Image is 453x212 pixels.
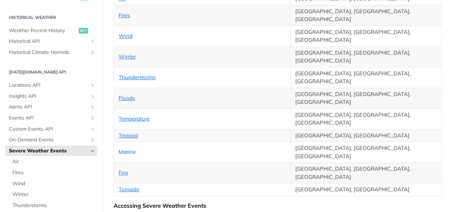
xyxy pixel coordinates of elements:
span: On-Demand Events [9,136,88,143]
td: [GEOGRAPHIC_DATA], [GEOGRAPHIC_DATA], [GEOGRAPHIC_DATA] [290,46,442,67]
a: Historical APIShow subpages for Historical API [5,36,97,47]
span: Historical API [9,38,88,45]
td: [GEOGRAPHIC_DATA], [GEOGRAPHIC_DATA], [GEOGRAPHIC_DATA] [290,142,442,163]
a: Air [9,156,97,167]
td: [GEOGRAPHIC_DATA], [GEOGRAPHIC_DATA], [GEOGRAPHIC_DATA] [290,108,442,129]
span: Winter [12,191,95,198]
span: Locations API [9,82,88,89]
td: [GEOGRAPHIC_DATA], [GEOGRAPHIC_DATA] [290,183,442,196]
button: Show subpages for On-Demand Events [90,137,95,143]
button: Show subpages for Locations API [90,82,95,88]
a: Tropical [119,132,138,139]
button: Show subpages for Insights API [90,94,95,99]
td: [GEOGRAPHIC_DATA], [GEOGRAPHIC_DATA] [290,129,442,142]
span: Fires [12,169,95,176]
a: Severe Weather EventsHide subpages for Severe Weather Events [5,146,97,156]
a: Fog [119,169,128,176]
span: Events API [9,115,88,122]
h2: Historical Weather [5,14,97,21]
a: Wind [9,178,97,189]
h2: [DATE][DOMAIN_NAME] API [5,69,97,75]
span: Custom Events API [9,126,88,133]
a: On-Demand EventsShow subpages for On-Demand Events [5,135,97,145]
a: Custom Events APIShow subpages for Custom Events API [5,124,97,135]
a: Locations APIShow subpages for Locations API [5,80,97,91]
button: Show subpages for Historical Climate Normals [90,50,95,55]
span: Historical Climate Normals [9,49,88,56]
span: Air [12,158,95,165]
span: Wind [12,180,95,187]
a: Fires [9,167,97,178]
a: Winter [119,53,136,60]
a: Thunderstorms [119,74,156,81]
td: [GEOGRAPHIC_DATA], [GEOGRAPHIC_DATA], [GEOGRAPHIC_DATA] [290,5,442,26]
button: Show subpages for Events API [90,115,95,121]
a: Events APIShow subpages for Events API [5,113,97,123]
td: [GEOGRAPHIC_DATA], [GEOGRAPHIC_DATA], [GEOGRAPHIC_DATA] [290,26,442,46]
a: Historical Climate NormalsShow subpages for Historical Climate Normals [5,47,97,58]
span: Alerts API [9,104,88,111]
a: Thunderstorms [9,200,97,211]
a: Insights APIShow subpages for Insights API [5,91,97,102]
span: Thunderstorms [12,202,95,209]
button: Show subpages for Custom Events API [90,126,95,132]
div: Accessing Severe Weather Events [114,202,442,209]
a: Winter [9,189,97,200]
td: [GEOGRAPHIC_DATA], [GEOGRAPHIC_DATA], [GEOGRAPHIC_DATA] [290,88,442,108]
span: Severe Weather Events [9,147,88,155]
a: Temperature [119,115,150,122]
button: Show subpages for Alerts API [90,104,95,110]
a: Wind [119,32,132,39]
span: get [79,28,88,34]
td: [GEOGRAPHIC_DATA], [GEOGRAPHIC_DATA], [GEOGRAPHIC_DATA] [290,163,442,183]
a: Tornado [119,186,139,193]
a: Weather Recent Historyget [5,25,97,36]
a: Fires [119,12,130,19]
button: Show subpages for Historical API [90,39,95,44]
a: Floods [119,95,135,101]
button: Hide subpages for Severe Weather Events [90,148,95,154]
span: Weather Recent History [9,27,77,34]
a: Marine [119,148,136,155]
a: Alerts APIShow subpages for Alerts API [5,102,97,112]
span: Insights API [9,93,88,100]
td: [GEOGRAPHIC_DATA], [GEOGRAPHIC_DATA], [GEOGRAPHIC_DATA] [290,67,442,88]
